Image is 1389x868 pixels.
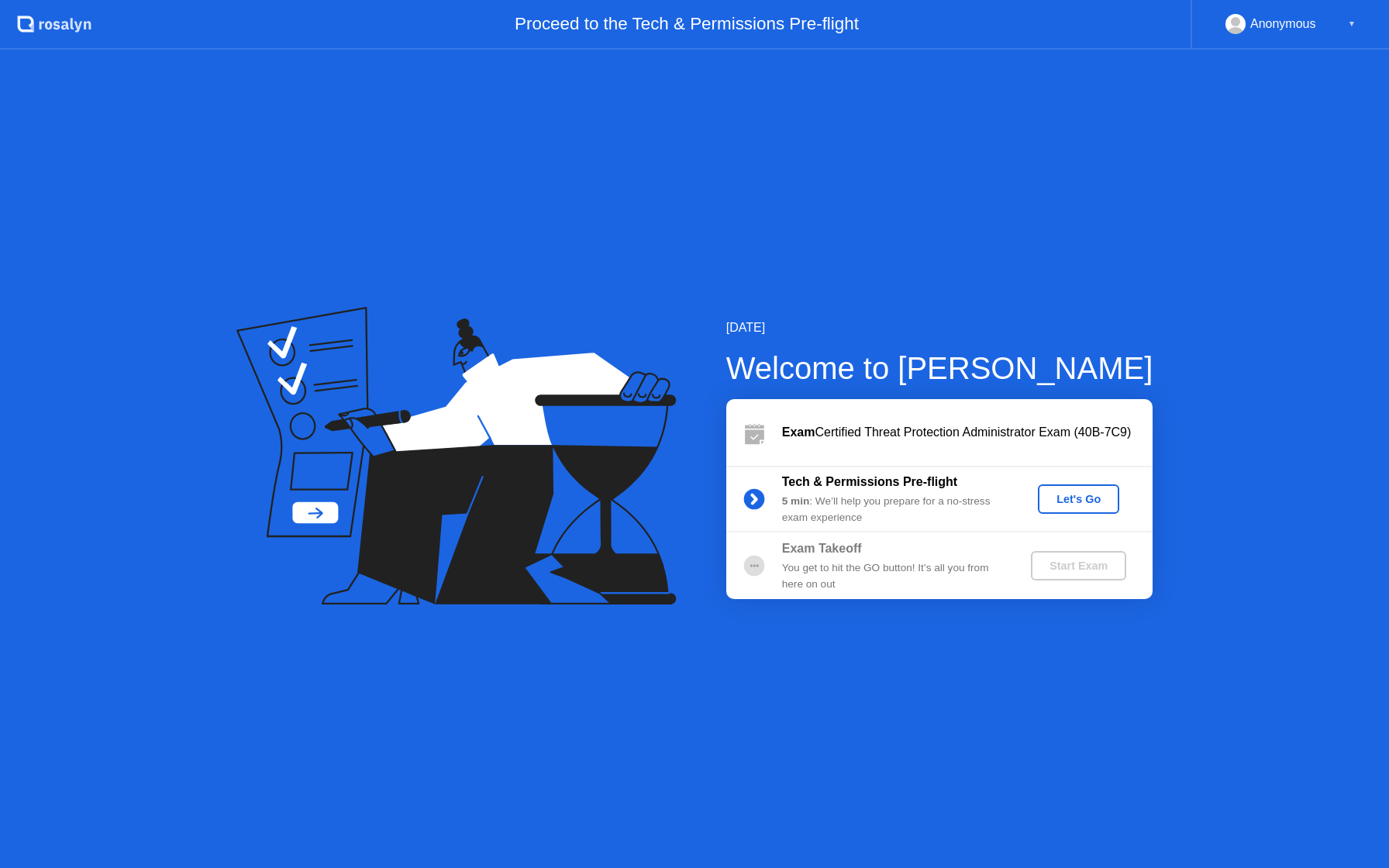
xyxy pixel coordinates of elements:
div: Let's Go [1044,493,1113,505]
div: You get to hit the GO button! It’s all you from here on out [782,560,1005,592]
button: Let's Go [1038,484,1119,514]
div: : We’ll help you prepare for a no-stress exam experience [782,494,1005,525]
div: Start Exam [1037,560,1120,572]
b: Exam Takeoff [782,542,862,555]
b: Exam [782,425,815,439]
b: Tech & Permissions Pre-flight [782,475,957,488]
div: Anonymous [1250,14,1316,34]
button: Start Exam [1031,551,1126,580]
div: ▼ [1348,14,1356,34]
div: Certified Threat Protection Administrator Exam (40B-7C9) [782,423,1153,442]
b: 5 min [782,495,810,507]
div: Welcome to [PERSON_NAME] [726,345,1153,391]
div: [DATE] [726,319,1153,337]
